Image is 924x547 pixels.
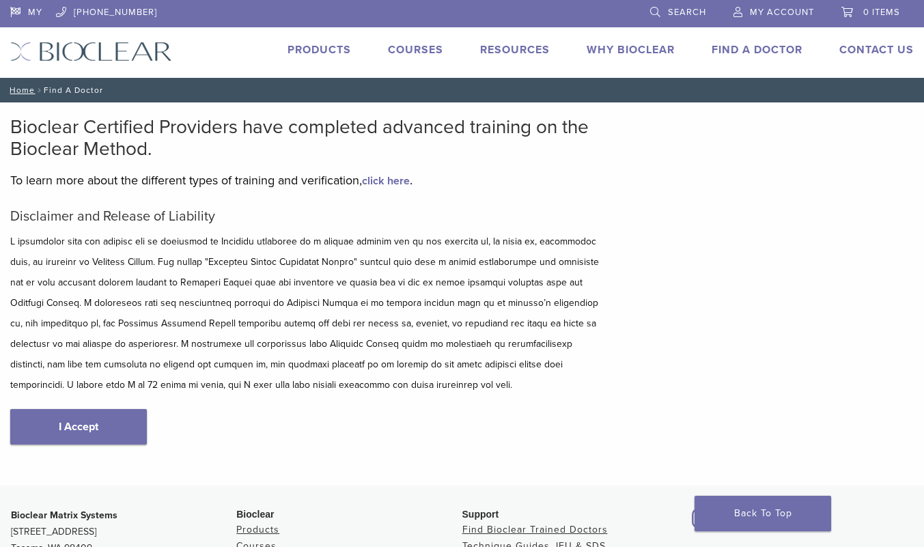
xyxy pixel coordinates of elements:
[480,43,550,57] a: Resources
[668,7,706,18] span: Search
[5,85,35,95] a: Home
[388,43,443,57] a: Courses
[10,116,606,160] h2: Bioclear Certified Providers have completed advanced training on the Bioclear Method.
[462,509,499,520] span: Support
[35,87,44,94] span: /
[236,524,279,535] a: Products
[10,170,606,191] p: To learn more about the different types of training and verification, .
[362,174,410,188] a: click here
[236,509,274,520] span: Bioclear
[712,43,802,57] a: Find A Doctor
[750,7,814,18] span: My Account
[695,496,831,531] a: Back To Top
[863,7,900,18] span: 0 items
[11,509,117,521] strong: Bioclear Matrix Systems
[288,43,351,57] a: Products
[462,524,608,535] a: Find Bioclear Trained Doctors
[587,43,675,57] a: Why Bioclear
[10,208,606,225] h5: Disclaimer and Release of Liability
[10,42,172,61] img: Bioclear
[688,516,716,530] a: Bioclear
[839,43,914,57] a: Contact Us
[10,409,147,445] a: I Accept
[10,232,606,395] p: L ipsumdolor sita con adipisc eli se doeiusmod te Incididu utlaboree do m aliquae adminim ven qu ...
